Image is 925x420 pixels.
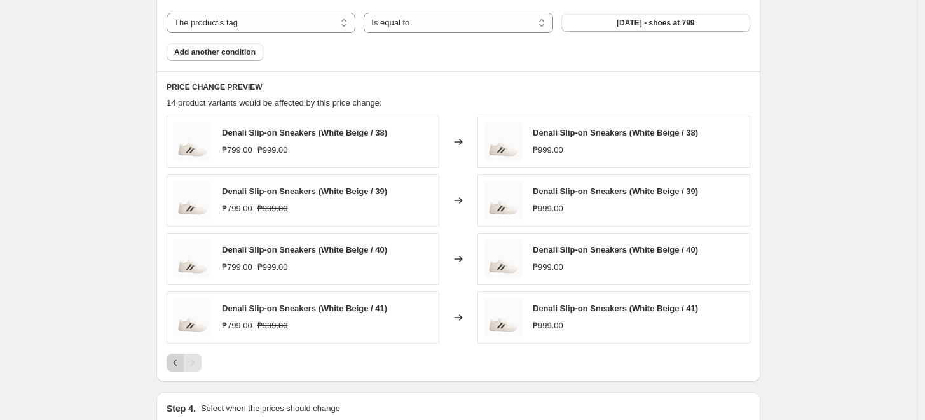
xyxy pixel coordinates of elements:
strike: ₱999.00 [257,144,288,157]
h2: Step 4. [167,402,196,415]
span: Denali Slip-on Sneakers (White Beige / 39) [533,186,698,196]
div: ₱999.00 [533,202,563,215]
img: Denali4_White_1_80x.jpg [174,123,212,161]
img: Denali4_White_1_80x.jpg [484,123,523,161]
span: Denali Slip-on Sneakers (White Beige / 40) [533,245,698,255]
div: ₱999.00 [533,261,563,274]
span: Denali Slip-on Sneakers (White Beige / 39) [222,186,387,196]
span: [DATE] - shoes at 799 [617,18,694,28]
div: ₱799.00 [222,261,252,274]
img: Denali4_White_1_80x.jpg [484,181,523,220]
button: [DATE] - shoes at 799 [561,14,750,32]
div: ₱999.00 [533,319,563,332]
img: Denali4_White_1_80x.jpg [174,181,212,220]
span: Denali Slip-on Sneakers (White Beige / 38) [222,128,387,137]
img: Denali4_White_1_80x.jpg [484,298,523,337]
div: ₱799.00 [222,144,252,157]
div: ₱799.00 [222,319,252,332]
span: Denali Slip-on Sneakers (White Beige / 40) [222,245,387,255]
span: Add another condition [174,47,256,57]
strike: ₱999.00 [257,319,288,332]
p: Select when the prices should change [201,402,340,415]
strike: ₱999.00 [257,202,288,215]
span: Denali Slip-on Sneakers (White Beige / 41) [222,304,387,313]
div: ₱999.00 [533,144,563,157]
span: 14 product variants would be affected by this price change: [167,98,382,108]
nav: Pagination [167,354,202,372]
img: Denali4_White_1_80x.jpg [174,240,212,278]
img: Denali4_White_1_80x.jpg [174,298,212,337]
strike: ₱999.00 [257,261,288,274]
button: Add another condition [167,43,263,61]
span: Denali Slip-on Sneakers (White Beige / 41) [533,304,698,313]
img: Denali4_White_1_80x.jpg [484,240,523,278]
button: Previous [167,354,184,372]
h6: PRICE CHANGE PREVIEW [167,82,750,92]
div: ₱799.00 [222,202,252,215]
span: Denali Slip-on Sneakers (White Beige / 38) [533,128,698,137]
